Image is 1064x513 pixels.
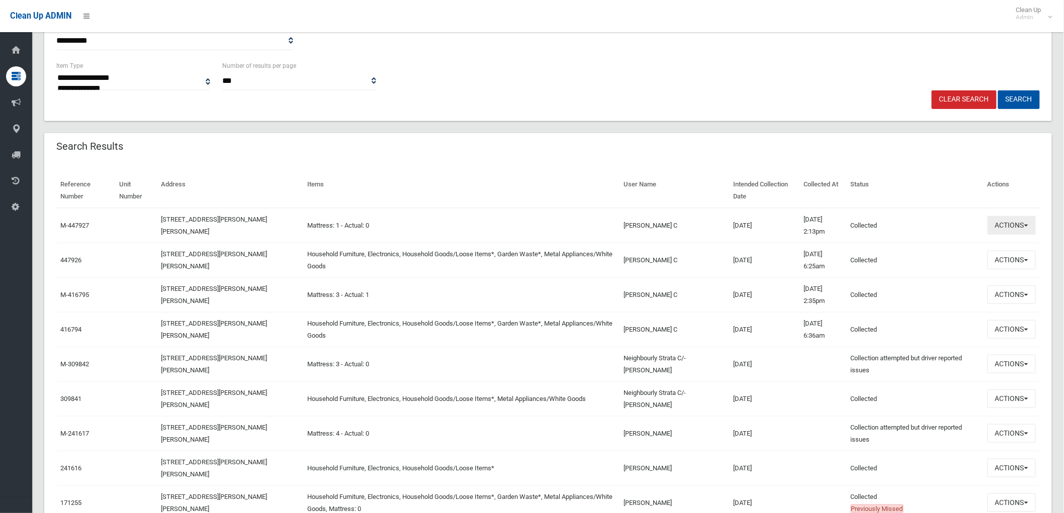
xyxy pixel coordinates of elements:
[60,256,81,264] a: 447926
[303,381,620,416] td: Household Furniture, Electronics, Household Goods/Loose Items*, Metal Appliances/White Goods
[620,208,730,243] td: [PERSON_NAME] C
[60,291,89,298] a: M-416795
[988,389,1036,408] button: Actions
[988,493,1036,512] button: Actions
[1016,14,1041,21] small: Admin
[800,312,847,347] td: [DATE] 6:36am
[800,243,847,277] td: [DATE] 6:25am
[847,243,984,277] td: Collected
[303,416,620,451] td: Mattress: 4 - Actual: 0
[303,243,620,277] td: Household Furniture, Electronics, Household Goods/Loose Items*, Garden Waste*, Metal Appliances/W...
[988,251,1036,269] button: Actions
[60,395,81,402] a: 309841
[988,355,1036,373] button: Actions
[56,173,115,208] th: Reference Number
[161,493,267,512] a: [STREET_ADDRESS][PERSON_NAME][PERSON_NAME]
[800,173,847,208] th: Collected At
[161,216,267,235] a: [STREET_ADDRESS][PERSON_NAME][PERSON_NAME]
[303,347,620,381] td: Mattress: 3 - Actual: 0
[984,173,1040,208] th: Actions
[800,208,847,243] td: [DATE] 2:13pm
[932,90,997,109] a: Clear Search
[729,347,800,381] td: [DATE]
[620,243,730,277] td: [PERSON_NAME] C
[303,451,620,485] td: Household Furniture, Electronics, Household Goods/Loose Items*
[303,277,620,312] td: Mattress: 3 - Actual: 1
[620,312,730,347] td: [PERSON_NAME] C
[161,250,267,270] a: [STREET_ADDRESS][PERSON_NAME][PERSON_NAME]
[729,312,800,347] td: [DATE]
[161,285,267,304] a: [STREET_ADDRESS][PERSON_NAME][PERSON_NAME]
[729,416,800,451] td: [DATE]
[620,416,730,451] td: [PERSON_NAME]
[988,320,1036,339] button: Actions
[56,60,83,71] label: Item Type
[988,459,1036,477] button: Actions
[60,222,89,229] a: M-447927
[161,458,267,478] a: [STREET_ADDRESS][PERSON_NAME][PERSON_NAME]
[60,360,89,368] a: M-309842
[729,277,800,312] td: [DATE]
[988,424,1036,443] button: Actions
[161,354,267,374] a: [STREET_ADDRESS][PERSON_NAME][PERSON_NAME]
[729,451,800,485] td: [DATE]
[303,208,620,243] td: Mattress: 1 - Actual: 0
[60,464,81,472] a: 241616
[847,347,984,381] td: Collection attempted but driver reported issues
[988,285,1036,304] button: Actions
[847,416,984,451] td: Collection attempted but driver reported issues
[729,173,800,208] th: Intended Collection Date
[729,243,800,277] td: [DATE]
[851,504,904,513] span: Previously Missed
[157,173,303,208] th: Address
[222,60,296,71] label: Number of results per page
[729,208,800,243] td: [DATE]
[620,451,730,485] td: [PERSON_NAME]
[847,208,984,243] td: Collected
[847,277,984,312] td: Collected
[729,381,800,416] td: [DATE]
[303,312,620,347] td: Household Furniture, Electronics, Household Goods/Loose Items*, Garden Waste*, Metal Appliances/W...
[847,312,984,347] td: Collected
[847,381,984,416] td: Collected
[44,137,135,156] header: Search Results
[1011,6,1051,21] span: Clean Up
[10,11,71,21] span: Clean Up ADMIN
[800,277,847,312] td: [DATE] 2:35pm
[303,173,620,208] th: Items
[115,173,157,208] th: Unit Number
[60,326,81,333] a: 416794
[161,389,267,408] a: [STREET_ADDRESS][PERSON_NAME][PERSON_NAME]
[620,277,730,312] td: [PERSON_NAME] C
[847,451,984,485] td: Collected
[847,173,984,208] th: Status
[620,347,730,381] td: Neighbourly Strata C/- [PERSON_NAME]
[998,90,1040,109] button: Search
[620,173,730,208] th: User Name
[60,430,89,437] a: M-241617
[60,499,81,506] a: 171255
[988,216,1036,235] button: Actions
[161,424,267,443] a: [STREET_ADDRESS][PERSON_NAME][PERSON_NAME]
[161,320,267,339] a: [STREET_ADDRESS][PERSON_NAME][PERSON_NAME]
[620,381,730,416] td: Neighbourly Strata C/- [PERSON_NAME]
